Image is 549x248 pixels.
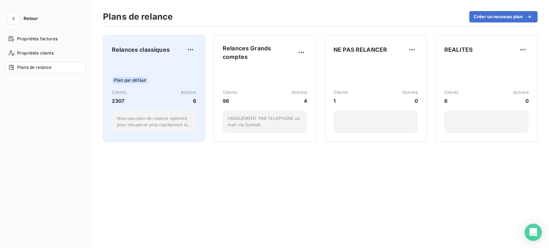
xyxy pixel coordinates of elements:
span: Clients [223,89,237,96]
span: NE PAS RELANCER [333,45,387,54]
a: Propriétés clients [6,47,85,59]
span: 6 [444,97,459,105]
button: Retour [6,13,44,24]
span: Actions [402,89,418,96]
span: 1 [333,97,348,105]
span: Clients [112,89,126,96]
span: Plan par défaut [112,77,148,83]
span: 96 [223,97,237,105]
button: Créer un nouveau plan [469,11,538,22]
span: Clients [333,89,348,96]
span: REALITES [444,45,473,54]
span: Propriétés clients [17,50,54,56]
span: 2307 [112,97,126,105]
span: Retour [24,16,38,21]
span: Plans de relance [17,64,51,71]
span: 0 [402,97,418,105]
span: 6 [181,97,196,105]
span: Actions [181,89,196,96]
span: 0 [513,97,529,105]
div: Open Intercom Messenger [525,224,542,241]
a: Plans de relance [6,62,85,73]
h3: Plans de relance [103,10,173,23]
p: Nouveau plan de relance optimisé pour récupérer plus rapidement les factures de renouvellement de... [117,115,191,128]
span: 4 [292,97,307,105]
span: Propriétés factures [17,36,58,42]
span: Relances classiques [112,45,170,54]
a: Propriétés factures [6,33,85,45]
p: UNIQUEMENT PAR TELEPHONE ou mail via Outlook [228,115,302,128]
span: Actions [513,89,529,96]
span: Relances Grands comptes [223,44,296,61]
span: Actions [292,89,307,96]
span: Clients [444,89,459,96]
